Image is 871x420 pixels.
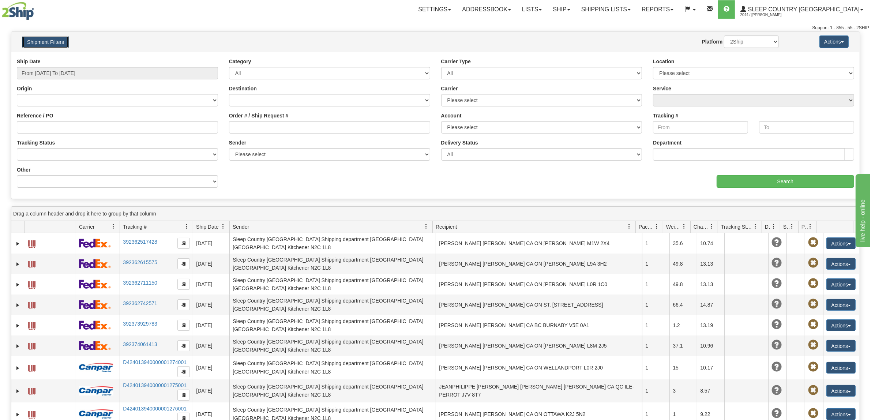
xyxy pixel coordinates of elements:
[217,220,229,233] a: Ship Date filter column settings
[642,295,669,315] td: 1
[177,390,190,401] button: Copy to clipboard
[669,254,697,274] td: 49.8
[771,362,782,372] span: Unknown
[547,0,575,19] a: Ship
[79,300,111,309] img: 2 - FedEx Express®
[759,121,854,134] input: To
[457,0,517,19] a: Addressbook
[229,139,246,146] label: Sender
[735,0,869,19] a: Sleep Country [GEOGRAPHIC_DATA] 2044 / [PERSON_NAME]
[193,295,229,315] td: [DATE]
[177,320,190,331] button: Copy to clipboard
[826,237,856,249] button: Actions
[653,139,682,146] label: Department
[441,58,471,65] label: Carrier Type
[28,385,35,396] a: Label
[123,359,187,365] a: D424013940000001274001
[79,363,113,372] img: 14 - Canpar
[669,379,697,403] td: 3
[14,281,22,288] a: Expand
[14,322,22,329] a: Expand
[804,220,816,233] a: Pickup Status filter column settings
[14,260,22,268] a: Expand
[79,280,111,289] img: 2 - FedEx Express®
[854,173,870,247] iframe: chat widget
[642,379,669,403] td: 1
[669,315,697,335] td: 1.2
[666,223,682,230] span: Weight
[229,356,436,379] td: Sleep Country [GEOGRAPHIC_DATA] Shipping department [GEOGRAPHIC_DATA] [GEOGRAPHIC_DATA] Kitchener...
[123,259,157,265] a: 392362615575
[436,335,642,356] td: [PERSON_NAME] [PERSON_NAME] CA ON [PERSON_NAME] L8M 2J5
[123,300,157,306] a: 392362742571
[28,237,35,249] a: Label
[826,278,856,290] button: Actions
[196,223,218,230] span: Ship Date
[771,278,782,289] span: Unknown
[436,379,642,403] td: JEANPHILIPPE [PERSON_NAME] [PERSON_NAME] [PERSON_NAME] CA QC ILE-PERROT J7V 8T7
[678,220,690,233] a: Weight filter column settings
[801,223,808,230] span: Pickup Status
[771,319,782,330] span: Unknown
[14,240,22,247] a: Expand
[826,319,856,331] button: Actions
[771,237,782,248] span: Unknown
[177,279,190,290] button: Copy to clipboard
[2,25,869,31] div: Support: 1 - 855 - 55 - 2SHIP
[123,341,157,347] a: 392374061413
[17,166,30,173] label: Other
[17,112,53,119] label: Reference / PO
[28,319,35,331] a: Label
[669,233,697,254] td: 35.6
[229,254,436,274] td: Sleep Country [GEOGRAPHIC_DATA] Shipping department [GEOGRAPHIC_DATA] [GEOGRAPHIC_DATA] Kitchener...
[28,278,35,290] a: Label
[28,408,35,420] a: Label
[639,223,654,230] span: Packages
[669,335,697,356] td: 37.1
[771,258,782,268] span: Unknown
[705,220,718,233] a: Charge filter column settings
[22,36,69,48] button: Shipment Filters
[28,361,35,373] a: Label
[436,295,642,315] td: [PERSON_NAME] [PERSON_NAME] CA ON ST. [STREET_ADDRESS]
[193,315,229,335] td: [DATE]
[79,223,95,230] span: Carrier
[697,379,724,403] td: 8.57
[826,385,856,397] button: Actions
[786,220,798,233] a: Shipment Issues filter column settings
[177,340,190,351] button: Copy to clipboard
[123,223,147,230] span: Tracking #
[436,315,642,335] td: [PERSON_NAME] [PERSON_NAME] CA BC BURNABY V5E 0A1
[783,223,789,230] span: Shipment Issues
[826,258,856,270] button: Actions
[193,233,229,254] td: [DATE]
[694,223,709,230] span: Charge
[653,112,678,119] label: Tracking #
[177,366,190,377] button: Copy to clipboard
[233,223,249,230] span: Sender
[28,258,35,269] a: Label
[808,319,818,330] span: Pickup Not Assigned
[653,85,671,92] label: Service
[636,0,679,19] a: Reports
[2,2,34,20] img: logo2044.jpg
[808,385,818,395] span: Pickup Not Assigned
[441,85,458,92] label: Carrier
[14,364,22,372] a: Expand
[653,58,674,65] label: Location
[436,274,642,295] td: [PERSON_NAME] [PERSON_NAME] CA ON [PERSON_NAME] L0R 1C0
[669,356,697,379] td: 15
[650,220,663,233] a: Packages filter column settings
[717,175,855,188] input: Search
[14,301,22,309] a: Expand
[740,11,795,19] span: 2044 / [PERSON_NAME]
[746,6,860,12] span: Sleep Country [GEOGRAPHIC_DATA]
[826,299,856,311] button: Actions
[229,379,436,403] td: Sleep Country [GEOGRAPHIC_DATA] Shipping department [GEOGRAPHIC_DATA] [GEOGRAPHIC_DATA] Kitchener...
[229,233,436,254] td: Sleep Country [GEOGRAPHIC_DATA] Shipping department [GEOGRAPHIC_DATA] [GEOGRAPHIC_DATA] Kitchener...
[771,408,782,419] span: Unknown
[420,220,432,233] a: Sender filter column settings
[123,239,157,245] a: 392362517428
[14,411,22,418] a: Expand
[123,280,157,286] a: 392362711150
